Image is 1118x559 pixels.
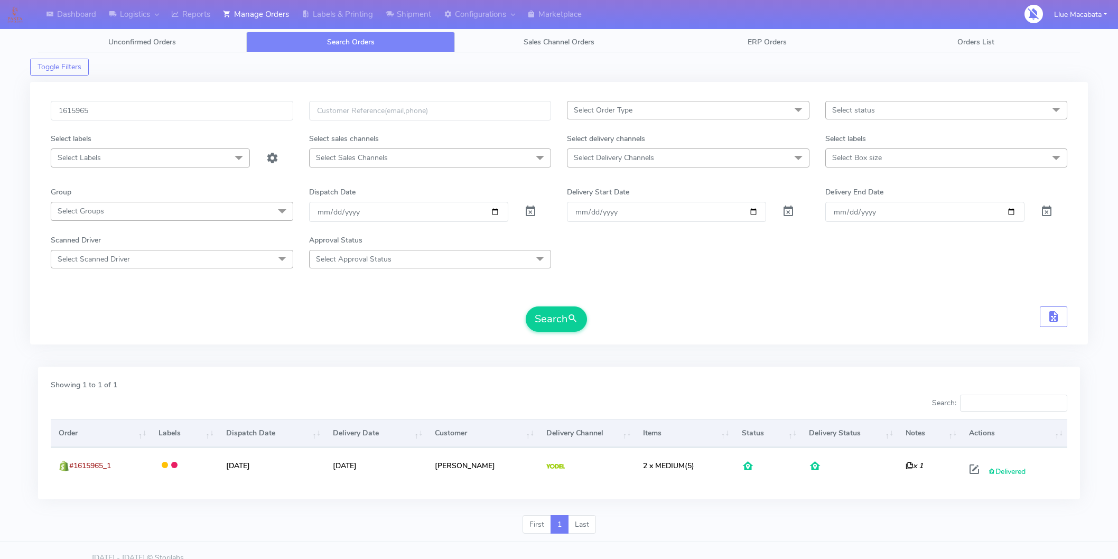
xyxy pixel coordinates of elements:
[316,153,388,163] span: Select Sales Channels
[574,153,654,163] span: Select Delivery Channels
[108,37,176,47] span: Unconfirmed Orders
[538,419,635,448] th: Delivery Channel: activate to sort column ascending
[58,254,130,264] span: Select Scanned Driver
[906,461,923,471] i: x 1
[733,419,800,448] th: Status: activate to sort column ascending
[825,133,866,144] label: Select labels
[825,187,883,198] label: Delivery End Date
[58,153,101,163] span: Select Labels
[643,461,685,471] span: 2 x MEDIUM
[832,153,882,163] span: Select Box size
[309,187,356,198] label: Dispatch Date
[51,419,151,448] th: Order: activate to sort column ascending
[932,395,1067,412] label: Search:
[988,467,1026,477] span: Delivered
[51,101,293,120] input: Order Id
[427,448,538,483] td: [PERSON_NAME]
[643,461,694,471] span: (5)
[51,379,117,390] label: Showing 1 to 1 of 1
[551,515,569,534] a: 1
[524,37,594,47] span: Sales Channel Orders
[309,235,362,246] label: Approval Status
[51,133,91,144] label: Select labels
[59,461,69,471] img: shopify.png
[832,105,875,115] span: Select status
[58,206,104,216] span: Select Groups
[218,448,325,483] td: [DATE]
[309,133,379,144] label: Select sales channels
[30,59,89,76] button: Toggle Filters
[567,187,629,198] label: Delivery Start Date
[961,419,1067,448] th: Actions: activate to sort column ascending
[801,419,898,448] th: Delivery Status: activate to sort column ascending
[574,105,632,115] span: Select Order Type
[748,37,787,47] span: ERP Orders
[325,419,427,448] th: Delivery Date: activate to sort column ascending
[325,448,427,483] td: [DATE]
[898,419,961,448] th: Notes: activate to sort column ascending
[957,37,994,47] span: Orders List
[316,254,392,264] span: Select Approval Status
[960,395,1067,412] input: Search:
[51,235,101,246] label: Scanned Driver
[38,32,1080,52] ul: Tabs
[218,419,325,448] th: Dispatch Date: activate to sort column ascending
[69,461,111,471] span: #1615965_1
[1046,4,1115,25] button: Llue Macabata
[151,419,218,448] th: Labels: activate to sort column ascending
[327,37,375,47] span: Search Orders
[309,101,552,120] input: Customer Reference(email,phone)
[546,464,565,469] img: Yodel
[526,306,587,332] button: Search
[427,419,538,448] th: Customer: activate to sort column ascending
[51,187,71,198] label: Group
[635,419,733,448] th: Items: activate to sort column ascending
[567,133,645,144] label: Select delivery channels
